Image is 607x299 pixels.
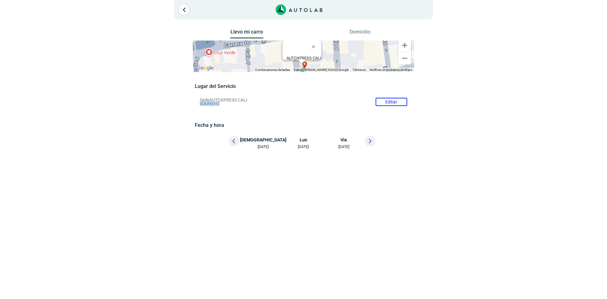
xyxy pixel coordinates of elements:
[195,122,412,128] h5: Fecha y hora
[344,29,377,38] button: Domicilio
[194,64,215,72] img: Google
[286,56,321,60] b: AUTOXPRESS CALI
[286,56,321,65] div: Cl 8 #10-117
[353,68,366,72] a: Términos (se abre en una nueva pestaña)
[303,61,306,67] span: b
[370,68,412,72] a: Notificar un problema de Maps
[195,83,412,89] h5: Lugar del Servicio
[255,68,290,72] button: Combinaciones de teclas
[398,52,411,65] button: Reducir
[398,39,411,52] button: Ampliar
[294,68,349,72] span: Datos [PERSON_NAME] ©2025 Google
[179,5,189,15] a: Ir al paso anterior
[230,29,263,39] button: Llevo mi carro
[307,39,322,54] button: Cerrar
[276,6,323,12] a: Link al sitio de autolab
[194,64,215,72] a: Abre esta zona en Google Maps (se abre en una nueva ventana)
